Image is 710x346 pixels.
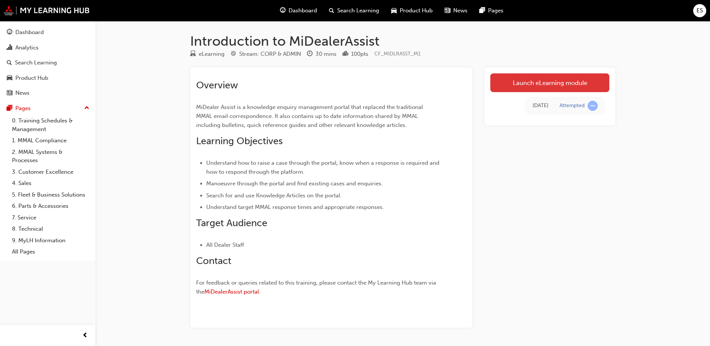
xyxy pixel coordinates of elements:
span: learningResourceType_ELEARNING-icon [190,51,196,58]
span: Search for and use Knowledge Articles on the portal. [206,192,342,199]
a: 2. MMAL Systems & Processes [9,146,92,166]
span: News [453,6,467,15]
a: MiDealerAssist portal [204,288,259,295]
a: guage-iconDashboard [274,3,323,18]
div: 100 pts [351,50,368,58]
div: Search Learning [15,58,57,67]
span: Dashboard [289,6,317,15]
span: search-icon [7,60,12,66]
span: Pages [488,6,503,15]
div: Analytics [15,43,39,52]
span: Understand target MMAL response times and appropriate responses. [206,204,384,210]
span: ES [697,6,703,15]
a: 9. MyLH Information [9,235,92,246]
span: podium-icon [342,51,348,58]
a: 4. Sales [9,177,92,189]
span: guage-icon [7,29,12,36]
div: News [15,89,30,97]
div: Stream [231,49,301,59]
img: mmal [4,6,90,15]
button: Pages [3,101,92,115]
a: 8. Technical [9,223,92,235]
div: Duration [307,49,336,59]
span: news-icon [7,90,12,97]
a: Analytics [3,41,92,55]
span: target-icon [231,51,236,58]
span: search-icon [329,6,334,15]
a: news-iconNews [439,3,473,18]
a: 0. Training Schedules & Management [9,115,92,135]
span: Learning resource code [374,51,421,57]
span: All Dealer Staff [206,242,244,248]
span: pages-icon [7,105,12,112]
div: eLearning [199,50,225,58]
span: Understand how to raise a case through the portal, know when a response is required and how to re... [206,160,441,175]
span: chart-icon [7,45,12,51]
span: Target Audience [196,217,267,229]
a: 3. Customer Excellence [9,166,92,178]
a: 7. Service [9,212,92,224]
a: pages-iconPages [473,3,509,18]
span: Contact [196,255,231,267]
a: All Pages [9,246,92,258]
a: car-iconProduct Hub [385,3,439,18]
a: search-iconSearch Learning [323,3,385,18]
span: pages-icon [479,6,485,15]
a: Launch eLearning module [490,73,609,92]
span: Manoeuvre through the portal and find existing cases and enquiries. [206,180,383,187]
a: 6. Parts & Accessories [9,200,92,212]
span: clock-icon [307,51,313,58]
a: Product Hub [3,71,92,85]
span: guage-icon [280,6,286,15]
span: Learning Objectives [196,135,283,147]
span: car-icon [7,75,12,82]
span: Overview [196,79,238,91]
a: 5. Fleet & Business Solutions [9,189,92,201]
div: Product Hub [15,74,48,82]
span: learningRecordVerb_ATTEMPT-icon [588,101,598,111]
a: Dashboard [3,25,92,39]
span: For feedback or queries related to this training, please contact the My Learning Hub team via the [196,279,438,295]
span: Search Learning [337,6,379,15]
button: ES [693,4,706,17]
a: News [3,86,92,100]
div: 30 mins [316,50,336,58]
div: Dashboard [15,28,44,37]
div: Stream: CORP & ADMIN [239,50,301,58]
div: Type [190,49,225,59]
h1: Introduction to MiDealerAssist [190,33,615,49]
div: Attempted [560,102,585,109]
div: Points [342,49,368,59]
div: Pages [15,104,31,113]
span: Product Hub [400,6,433,15]
button: DashboardAnalyticsSearch LearningProduct HubNews [3,24,92,101]
span: news-icon [445,6,450,15]
a: Search Learning [3,56,92,70]
span: . [259,288,260,295]
span: MiDealer Assist is a knowledge enquiry management portal that replaced the traditional MMAL email... [196,104,424,128]
span: car-icon [391,6,397,15]
a: 1. MMAL Compliance [9,135,92,146]
span: up-icon [84,103,89,113]
span: prev-icon [82,331,88,340]
div: Mon Sep 22 2025 09:51:10 GMT+1000 (Australian Eastern Standard Time) [533,101,548,110]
